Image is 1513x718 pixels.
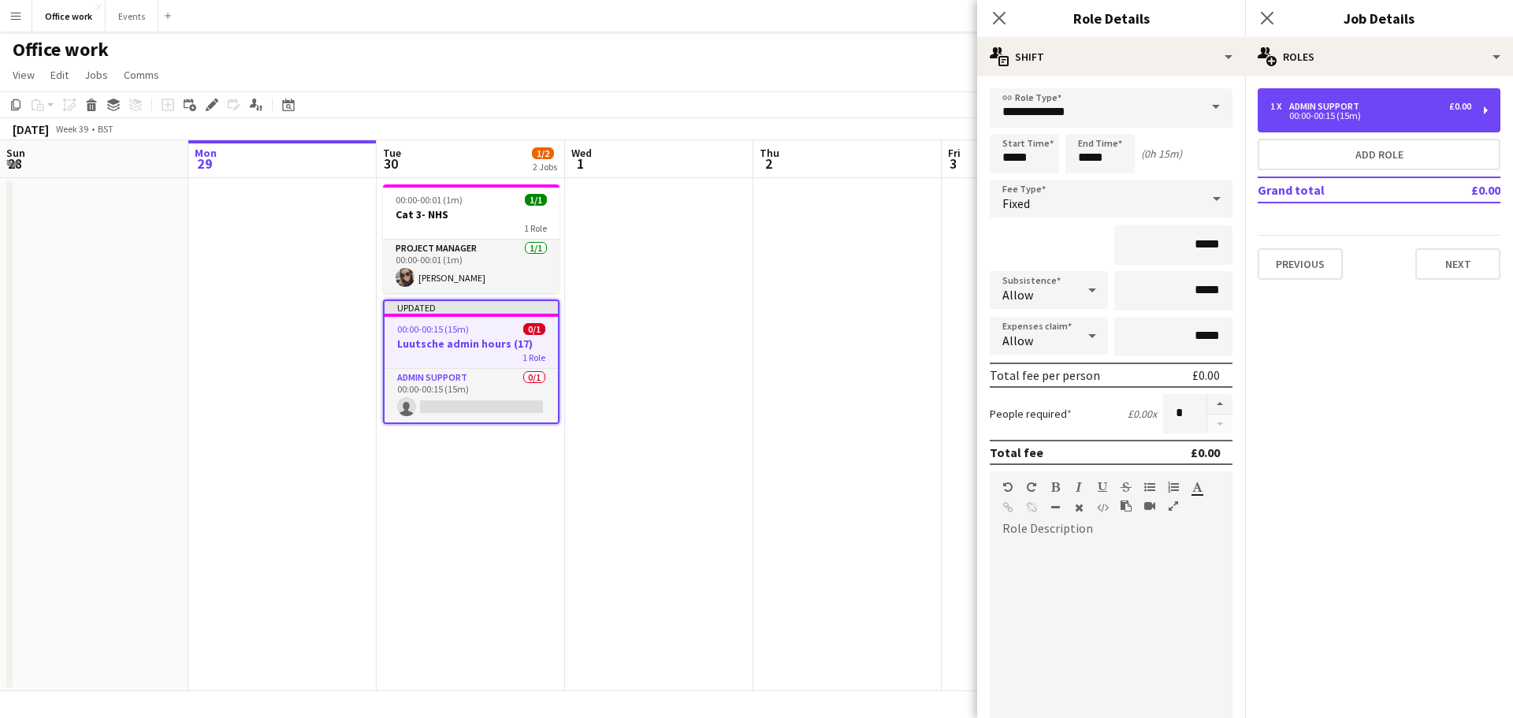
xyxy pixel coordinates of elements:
div: Updated [385,301,558,314]
button: Horizontal Line [1050,501,1061,514]
span: View [13,68,35,82]
button: Ordered List [1168,481,1179,493]
span: 3 [946,154,961,173]
div: [DATE] [13,121,49,137]
span: Week 39 [52,123,91,135]
button: Undo [1002,481,1013,493]
span: 1 [569,154,592,173]
a: Edit [44,65,75,85]
app-card-role: Admin Support0/100:00-00:15 (15m) [385,369,558,422]
button: Fullscreen [1168,500,1179,512]
div: BST [98,123,113,135]
div: Roles [1245,38,1513,76]
app-card-role: Project Manager1/100:00-00:01 (1m)[PERSON_NAME] [383,240,559,293]
button: Insert video [1144,500,1155,512]
span: Fixed [1002,195,1030,211]
h1: Office work [13,38,109,61]
button: HTML Code [1097,501,1108,514]
span: Thu [760,146,779,160]
span: 2 [757,154,779,173]
a: View [6,65,41,85]
span: Wed [571,146,592,160]
td: £0.00 [1426,177,1500,203]
h3: Cat 3- NHS [383,207,559,221]
span: 00:00-00:15 (15m) [397,323,469,335]
span: 1 Role [524,222,547,234]
button: Strikethrough [1121,481,1132,493]
app-job-card: 00:00-00:01 (1m)1/1Cat 3- NHS1 RoleProject Manager1/100:00-00:01 (1m)[PERSON_NAME] [383,184,559,293]
div: Shift [977,38,1245,76]
span: Allow [1002,287,1033,303]
span: 1 Role [522,352,545,363]
span: Tue [383,146,401,160]
div: 1 x [1270,101,1289,112]
button: Next [1415,248,1500,280]
button: Events [106,1,158,32]
a: Comms [117,65,165,85]
h3: Job Details [1245,8,1513,28]
button: Clear Formatting [1073,501,1084,514]
button: Italic [1073,481,1084,493]
button: Office work [32,1,106,32]
span: 1/2 [532,147,554,159]
button: Underline [1097,481,1108,493]
span: Jobs [84,68,108,82]
div: £0.00 [1192,367,1220,383]
button: Text Color [1191,481,1203,493]
span: 28 [4,154,25,173]
span: Edit [50,68,69,82]
span: 30 [381,154,401,173]
span: Comms [124,68,159,82]
a: Jobs [78,65,114,85]
div: 2 Jobs [533,161,557,173]
button: Add role [1258,139,1500,170]
span: 0/1 [523,323,545,335]
div: Admin Support [1289,101,1366,112]
div: £0.00 x [1128,407,1157,421]
button: Unordered List [1144,481,1155,493]
div: Total fee per person [990,367,1100,383]
div: 00:00-00:15 (15m) [1270,112,1471,120]
label: People required [990,407,1072,421]
h3: Role Details [977,8,1245,28]
span: 00:00-00:01 (1m) [396,194,463,206]
span: Mon [195,146,217,160]
div: Total fee [990,445,1043,460]
span: 1/1 [525,194,547,206]
td: Grand total [1258,177,1426,203]
button: Bold [1050,481,1061,493]
span: Allow [1002,333,1033,348]
div: £0.00 [1449,101,1471,112]
app-job-card: Updated00:00-00:15 (15m)0/1Luutsche admin hours (17)1 RoleAdmin Support0/100:00-00:15 (15m) [383,299,559,424]
div: £0.00 [1191,445,1220,460]
div: (0h 15m) [1141,147,1182,161]
button: Previous [1258,248,1343,280]
button: Increase [1207,394,1232,415]
h3: Luutsche admin hours (17) [385,337,558,351]
button: Redo [1026,481,1037,493]
span: Sun [6,146,25,160]
button: Paste as plain text [1121,500,1132,512]
span: Fri [948,146,961,160]
span: 29 [192,154,217,173]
